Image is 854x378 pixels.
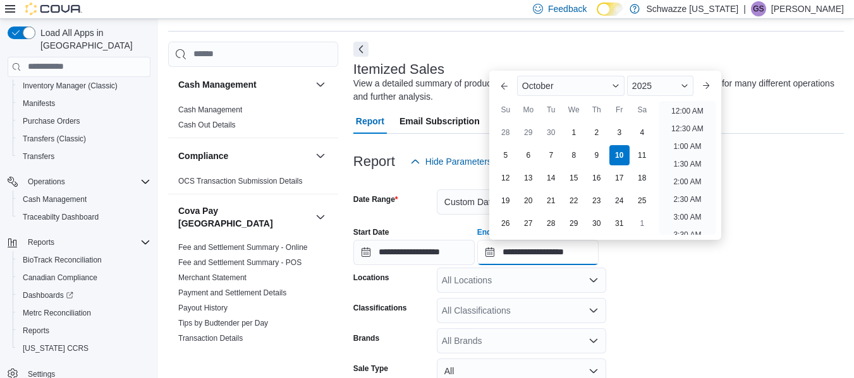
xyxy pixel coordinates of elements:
span: Payout History [178,303,228,313]
a: OCS Transaction Submission Details [178,177,303,186]
div: day-4 [632,122,652,143]
div: day-28 [541,213,561,233]
label: Brands [353,333,379,343]
a: BioTrack Reconciliation [18,252,107,268]
button: Open list of options [589,305,599,316]
span: Traceabilty Dashboard [18,210,150,225]
a: Dashboards [18,288,78,303]
span: Transfers [23,151,54,162]
div: day-30 [587,213,607,233]
button: Transfers [13,148,156,165]
span: October [522,81,554,91]
span: Canadian Compliance [23,273,97,283]
div: day-21 [541,191,561,211]
span: Transaction Details [178,333,243,343]
label: Sale Type [353,363,388,374]
div: day-11 [632,145,652,165]
button: Operations [3,173,156,191]
span: Operations [23,174,150,189]
span: Dashboards [23,290,73,300]
div: We [564,100,584,120]
a: Dashboards [13,286,156,304]
li: 3:00 AM [668,210,706,225]
div: Sa [632,100,652,120]
span: Canadian Compliance [18,270,150,285]
button: Next [353,42,369,57]
div: Mo [518,100,539,120]
div: day-13 [518,168,539,188]
div: Tu [541,100,561,120]
div: day-19 [496,191,516,211]
div: day-23 [587,191,607,211]
span: Report [356,109,384,134]
div: day-16 [587,168,607,188]
button: Cash Management [13,191,156,208]
span: Inventory Manager (Classic) [18,78,150,93]
button: Operations [23,174,70,189]
button: Compliance [178,150,310,162]
span: Merchant Statement [178,273,247,283]
span: Cash Management [178,105,242,115]
span: BioTrack Reconciliation [23,255,102,265]
p: | [743,1,746,16]
button: Traceabilty Dashboard [13,208,156,226]
a: Cash Out Details [178,121,236,129]
li: 2:30 AM [668,192,706,207]
div: Fr [609,100,630,120]
div: day-1 [564,122,584,143]
div: Cova Pay [GEOGRAPHIC_DATA] [168,240,338,351]
button: Compliance [313,148,328,163]
span: 2025 [632,81,652,91]
span: Transfers [18,149,150,164]
span: Dashboards [18,288,150,303]
a: Transfers (Classic) [18,131,91,146]
button: Reports [13,322,156,340]
a: Metrc Reconciliation [18,305,96,321]
input: Press the down key to open a popover containing a calendar. [353,240,475,265]
button: Inventory Manager (Classic) [13,77,156,95]
div: day-14 [541,168,561,188]
a: Manifests [18,96,60,111]
a: Payout History [178,304,228,312]
span: Payment and Settlement Details [178,288,286,298]
span: Reports [18,323,150,338]
span: Inventory Manager (Classic) [23,81,118,91]
a: Traceabilty Dashboard [18,210,104,225]
button: Custom Date [437,189,606,215]
h3: Cash Management [178,78,257,91]
ul: Time [659,101,716,235]
a: Purchase Orders [18,114,85,129]
a: Fee and Settlement Summary - Online [178,243,308,252]
div: day-26 [496,213,516,233]
button: Previous Month [494,76,515,96]
span: OCS Transaction Submission Details [178,176,303,186]
div: day-1 [632,213,652,233]
div: View a detailed summary of products sold down to the package level. This report can be used for m... [353,77,838,103]
span: Email Subscription [400,109,480,134]
a: Transfers [18,149,59,164]
div: day-30 [541,122,561,143]
li: 2:00 AM [668,174,706,189]
li: 12:30 AM [666,121,709,136]
div: Th [587,100,607,120]
div: day-10 [609,145,630,165]
div: Gulzar Sayall [751,1,766,16]
div: Su [496,100,516,120]
a: Tips by Budtender per Day [178,319,268,328]
button: Hide Parameters [405,149,497,174]
span: Manifests [23,98,55,109]
button: Transfers (Classic) [13,130,156,148]
button: Purchase Orders [13,112,156,130]
a: Inventory Manager (Classic) [18,78,123,93]
div: day-24 [609,191,630,211]
label: End Date [477,227,510,237]
span: Cash Out Details [178,120,236,130]
span: GS [753,1,764,16]
label: Locations [353,273,389,283]
span: Reports [28,237,54,247]
span: Tips by Budtender per Day [178,318,268,328]
button: Metrc Reconciliation [13,304,156,322]
a: Payment and Settlement Details [178,288,286,297]
span: Cash Management [23,194,87,204]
